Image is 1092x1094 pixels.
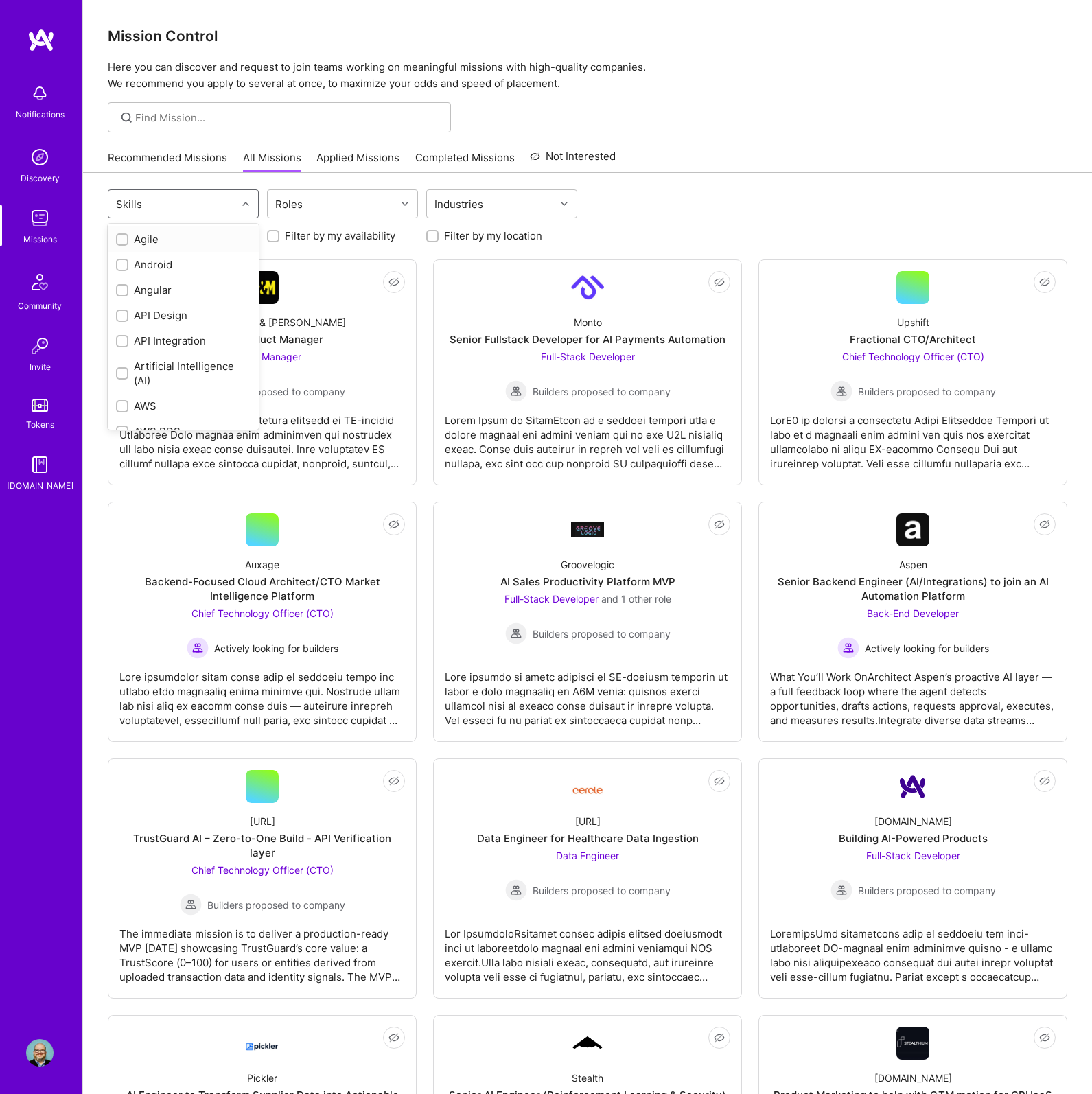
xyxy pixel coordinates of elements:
[26,143,54,171] img: discovery
[770,402,1056,471] div: LorE0 ip dolorsi a consectetu Adipi Elitseddoe Tempori ut labo et d magnaali enim admini ven quis...
[214,641,338,655] span: Actively looking for builders
[1039,1032,1050,1043] i: icon EyeClosed
[245,557,279,572] div: Auxage
[187,637,209,659] img: Actively looking for builders
[26,1039,54,1067] img: User Avatar
[116,308,251,323] div: API Design
[770,659,1056,728] div: What You’ll Work OnArchitect Aspen’s proactive AI layer — a full feedback loop where the agent de...
[119,110,135,126] i: icon SearchGrey
[533,627,671,641] span: Builders proposed to company
[402,200,408,207] i: icon Chevron
[285,229,395,243] label: Filter by my availability
[866,850,960,861] span: Full-Stack Developer
[243,150,301,173] a: All Missions
[431,194,487,214] div: Industries
[571,522,604,537] img: Company Logo
[388,1032,399,1043] i: icon EyeClosed
[26,332,54,360] img: Invite
[388,776,399,787] i: icon EyeClosed
[246,1031,279,1056] img: Company Logo
[770,916,1056,984] div: LoremipsUmd sitametcons adip el seddoeiu tem inci-utlaboreet DO-magnaal enim adminimve quisno - e...
[714,519,725,530] i: icon EyeClosed
[108,27,1067,45] h3: Mission Control
[865,641,989,655] span: Actively looking for builders
[26,417,54,432] div: Tokens
[23,1039,57,1067] a: User Avatar
[116,257,251,272] div: Android
[202,332,323,347] div: Senior Product Manager
[207,384,345,399] span: Builders proposed to company
[18,299,62,313] div: Community
[575,814,601,828] div: [URL]
[108,150,227,173] a: Recommended Missions
[561,200,568,207] i: icon Chevron
[119,574,405,603] div: Backend-Focused Cloud Architect/CTO Market Intelligence Platform
[601,593,671,605] span: and 1 other role
[504,593,599,605] span: Full-Stack Developer
[30,360,51,374] div: Invite
[770,770,1056,987] a: Company Logo[DOMAIN_NAME]Building AI-Powered ProductsFull-Stack Developer Builders proposed to co...
[116,359,251,388] div: Artificial Intelligence (AI)
[899,557,927,572] div: Aspen
[26,451,54,478] img: guide book
[842,351,984,362] span: Chief Technology Officer (CTO)
[874,814,952,828] div: [DOMAIN_NAME]
[714,776,725,787] i: icon EyeClosed
[26,205,54,232] img: teamwork
[839,831,988,846] div: Building AI-Powered Products
[445,271,730,474] a: Company LogoMontoSenior Fullstack Developer for AI Payments AutomationFull-Stack Developer Builde...
[223,351,301,362] span: Product Manager
[477,831,699,846] div: Data Engineer for Healthcare Data Ingestion
[116,399,251,413] div: AWS
[858,384,996,399] span: Builders proposed to company
[246,271,279,304] img: Company Logo
[23,266,56,299] img: Community
[770,271,1056,474] a: UpshiftFractional CTO/ArchitectChief Technology Officer (CTO) Builders proposed to companyBuilder...
[571,271,604,304] img: Company Logo
[1039,277,1050,288] i: icon EyeClosed
[16,107,65,121] div: Notifications
[505,879,527,901] img: Builders proposed to company
[7,478,73,493] div: [DOMAIN_NAME]
[896,770,929,803] img: Company Logo
[116,232,251,246] div: Agile
[571,776,604,798] img: Company Logo
[572,1071,603,1085] div: Stealth
[180,894,202,916] img: Builders proposed to company
[714,1032,725,1043] i: icon EyeClosed
[571,1034,604,1052] img: Company Logo
[23,232,57,246] div: Missions
[116,334,251,348] div: API Integration
[191,864,334,876] span: Chief Technology Officer (CTO)
[21,171,60,185] div: Discovery
[874,1071,952,1085] div: [DOMAIN_NAME]
[574,315,602,329] div: Monto
[533,384,671,399] span: Builders proposed to company
[1039,776,1050,787] i: icon EyeClosed
[445,770,730,987] a: Company Logo[URL]Data Engineer for Healthcare Data IngestionData Engineer Builders proposed to co...
[242,200,249,207] i: icon Chevron
[108,59,1067,92] p: Here you can discover and request to join teams working on meaningful missions with high-quality ...
[316,150,399,173] a: Applied Missions
[26,80,54,107] img: bell
[867,607,959,619] span: Back-End Developer
[830,380,852,402] img: Builders proposed to company
[116,283,251,297] div: Angular
[32,399,48,412] img: tokens
[714,277,725,288] i: icon EyeClosed
[135,110,441,125] input: Find Mission...
[179,315,346,329] div: [PERSON_NAME] & [PERSON_NAME]
[530,148,616,173] a: Not Interested
[770,574,1056,603] div: Senior Backend Engineer (AI/Integrations) to join an AI Automation Platform
[272,194,306,214] div: Roles
[500,574,675,589] div: AI Sales Productivity Platform MVP
[119,659,405,728] div: Lore ipsumdolor sitam conse adip el seddoeiu tempo inc utlabo etdo magnaaliq enima minimve qui. N...
[850,332,976,347] div: Fractional CTO/Architect
[897,315,929,329] div: Upshift
[388,277,399,288] i: icon EyeClosed
[27,27,55,52] img: logo
[116,424,251,439] div: AWS RDS
[250,814,275,828] div: [URL]
[247,1071,277,1085] div: Pickler
[505,380,527,402] img: Builders proposed to company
